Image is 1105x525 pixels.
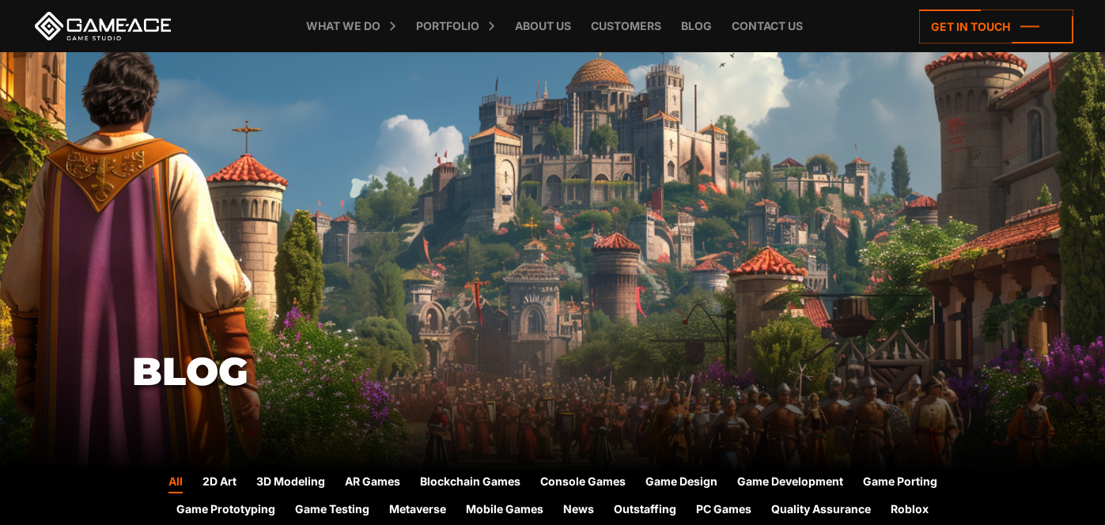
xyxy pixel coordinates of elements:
a: Get in touch [919,9,1073,43]
a: AR Games [345,473,400,493]
h1: Blog [132,350,974,393]
a: Game Porting [863,473,937,493]
a: Mobile Games [466,500,543,521]
a: Game Testing [295,500,369,521]
a: Quality Assurance [771,500,871,521]
a: Console Games [540,473,626,493]
a: 3D Modeling [256,473,325,493]
a: News [563,500,594,521]
a: All [168,473,183,493]
a: Game Design [645,473,717,493]
a: Metaverse [389,500,446,521]
a: 2D Art [202,473,237,493]
a: Outstaffing [614,500,676,521]
a: Game Prototyping [176,500,275,521]
a: PC Games [696,500,751,521]
a: Roblox [891,500,929,521]
a: Game Development [737,473,843,493]
a: Blockchain Games [420,473,520,493]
